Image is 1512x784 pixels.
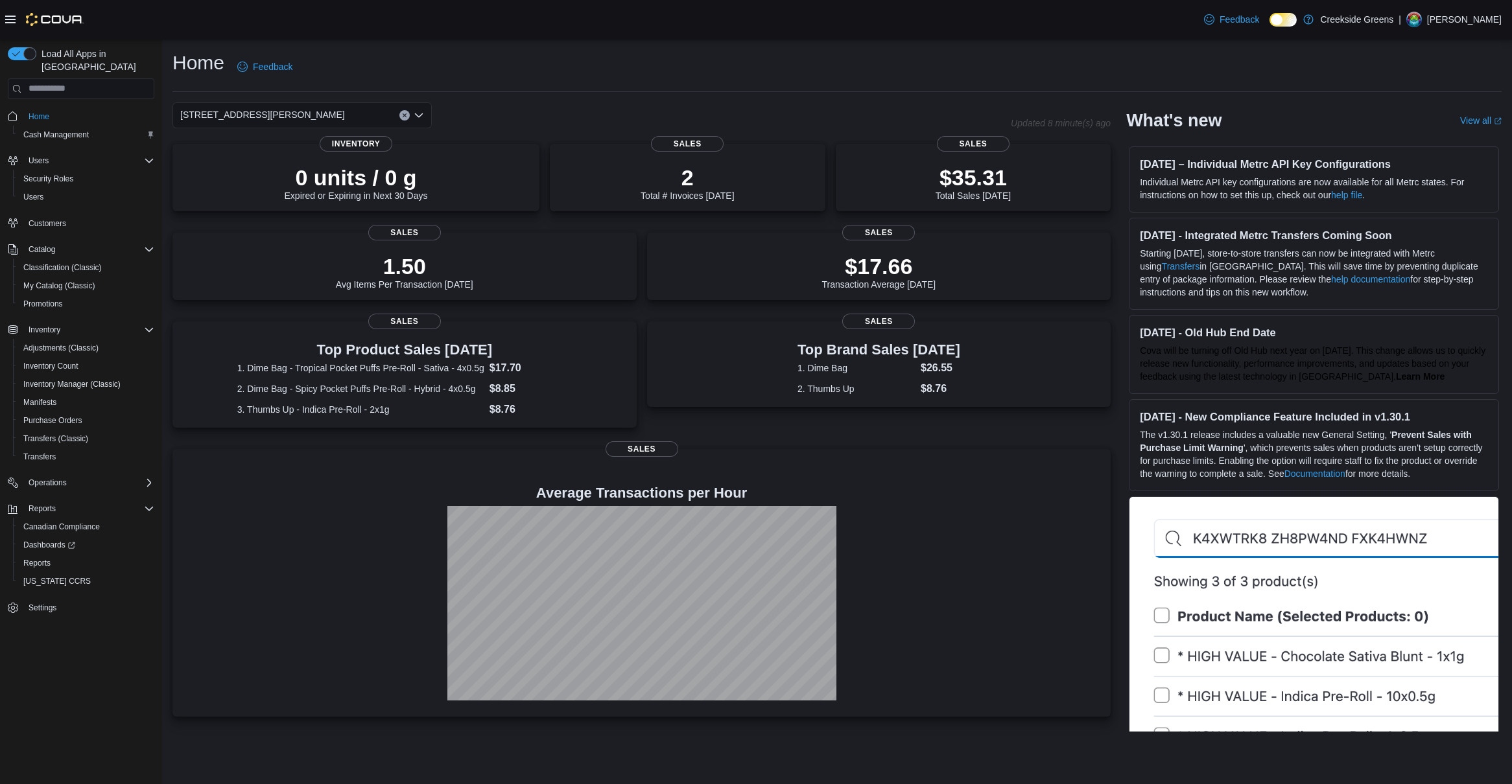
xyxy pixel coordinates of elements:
span: Load All Apps in [GEOGRAPHIC_DATA] [36,47,154,73]
span: Dashboards [18,537,154,553]
button: Reports [13,554,159,572]
button: Home [3,107,159,126]
button: Operations [23,475,72,490]
a: Classification (Classic) [18,260,107,275]
button: Transfers [13,448,159,466]
dd: $26.55 [921,360,960,376]
button: Catalog [23,242,60,257]
span: Washington CCRS [18,573,154,589]
a: Dashboards [13,536,159,554]
span: Classification (Classic) [18,260,154,275]
a: help file [1331,190,1362,200]
span: Manifests [23,397,56,408]
h3: [DATE] - New Compliance Feature Included in v1.30.1 [1140,410,1488,423]
div: Total Sales [DATE] [936,165,1011,201]
span: Sales [368,225,441,240]
span: Inventory Count [18,358,154,374]
a: Canadian Compliance [18,519,105,535]
span: Adjustments (Classic) [18,340,154,356]
dt: 2. Thumbs Up [797,382,915,395]
span: Inventory [320,136,392,152]
button: Customers [3,214,159,233]
button: Reports [3,500,159,518]
a: Purchase Orders [18,413,88,428]
a: Home [23,109,54,124]
a: Dashboards [18,537,80,553]
a: help documentation [1331,274,1410,284]
span: Promotions [23,299,63,309]
svg: External link [1494,117,1502,125]
span: Reports [23,501,154,516]
p: 0 units / 0 g [285,165,428,190]
h3: [DATE] - Old Hub End Date [1140,326,1488,339]
a: Reports [18,555,56,571]
span: Classification (Classic) [23,262,102,273]
span: Cova will be turning off Old Hub next year on [DATE]. This change allows us to quickly release ne... [1140,345,1485,382]
button: Adjustments (Classic) [13,339,159,357]
span: Catalog [23,242,154,257]
h3: Top Product Sales [DATE] [237,342,572,358]
p: 2 [641,165,734,190]
div: Pat McCaffrey [1406,12,1422,27]
h4: Average Transactions per Hour [183,485,1100,501]
a: Transfers (Classic) [18,431,93,446]
span: Operations [29,478,67,488]
h3: Top Brand Sales [DATE] [797,342,960,358]
button: Catalog [3,240,159,259]
button: Inventory Manager (Classic) [13,375,159,393]
span: Transfers [18,449,154,465]
span: Cash Management [23,130,89,140]
dt: 3. Thumbs Up - Indica Pre-Roll - 2x1g [237,403,484,416]
h2: What's new [1126,110,1222,131]
a: Transfers [18,449,61,465]
button: Manifests [13,393,159,411]
strong: Prevent Sales with Purchase Limit Warning [1140,430,1472,453]
span: Users [23,153,154,168]
img: Cova [26,13,84,26]
span: Dashboards [23,540,75,550]
button: Clear input [399,110,410,121]
a: Customers [23,216,71,231]
a: Users [18,189,49,205]
h3: [DATE] – Individual Metrc API Key Configurations [1140,157,1488,170]
a: Learn More [1396,371,1445,382]
span: Canadian Compliance [23,522,100,532]
span: Sales [937,136,1010,152]
span: Inventory Count [23,361,78,371]
span: My Catalog (Classic) [18,278,154,294]
p: 1.50 [336,253,473,279]
p: The v1.30.1 release includes a valuable new General Setting, ' ', which prevents sales when produ... [1140,428,1488,480]
span: Sales [842,225,915,240]
dd: $8.76 [490,402,572,417]
p: Starting [DATE], store-to-store transfers can now be integrated with Metrc using in [GEOGRAPHIC_D... [1140,247,1488,299]
button: Open list of options [414,110,424,121]
span: Adjustments (Classic) [23,343,99,353]
a: [US_STATE] CCRS [18,573,96,589]
button: Users [13,188,159,206]
span: Sales [368,314,441,329]
span: Settings [29,603,56,613]
span: Promotions [18,296,154,312]
p: Creekside Greens [1320,12,1393,27]
button: Purchase Orders [13,411,159,430]
a: View allExternal link [1460,115,1502,126]
span: Users [18,189,154,205]
a: Documentation [1284,468,1345,479]
button: Settings [3,598,159,617]
a: Settings [23,600,62,616]
span: Transfers (Classic) [23,433,88,444]
p: Updated 8 minute(s) ago [1011,118,1111,128]
span: Inventory Manager (Classic) [23,379,121,389]
dd: $8.76 [921,381,960,397]
div: Transaction Average [DATE] [822,253,936,290]
span: Reports [18,555,154,571]
a: Promotions [18,296,68,312]
button: Security Roles [13,170,159,188]
button: Inventory [3,321,159,339]
span: Canadian Compliance [18,519,154,535]
span: Home [23,108,154,124]
button: Reports [23,501,61,516]
span: My Catalog (Classic) [23,281,95,291]
button: My Catalog (Classic) [13,277,159,295]
a: Adjustments (Classic) [18,340,104,356]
